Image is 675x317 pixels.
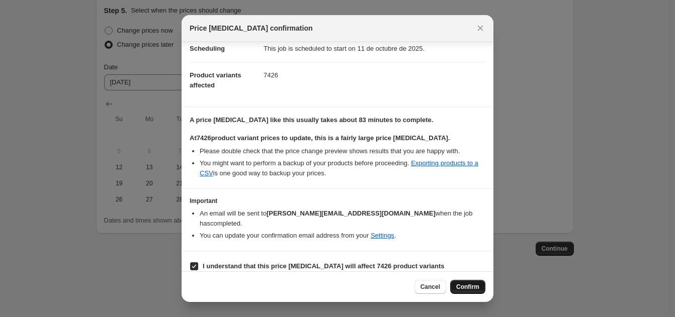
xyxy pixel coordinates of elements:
li: Please double check that the price change preview shows results that you are happy with. [200,146,485,156]
li: You can update your confirmation email address from your . [200,231,485,241]
b: [PERSON_NAME][EMAIL_ADDRESS][DOMAIN_NAME] [267,209,436,217]
b: I understand that this price [MEDICAL_DATA] will affect 7426 product variants [203,262,445,270]
a: Settings [371,232,394,239]
span: Product variants affected [190,71,241,89]
span: Price [MEDICAL_DATA] confirmation [190,23,313,33]
h3: Important [190,197,485,205]
b: A price [MEDICAL_DATA] like this usually takes about 83 minutes to complete. [190,116,433,124]
span: Cancel [420,283,440,291]
li: You might want to perform a backup of your products before proceeding. is one good way to backup ... [200,158,485,178]
dd: 7426 [264,62,485,88]
span: Confirm [456,283,479,291]
dd: This job is scheduled to start on 11 de octubre de 2025. [264,35,485,62]
a: Exporting products to a CSV [200,159,478,177]
b: At 7426 product variant prices to update, this is a fairly large price [MEDICAL_DATA]. [190,134,450,142]
button: Confirm [450,280,485,294]
button: Close [473,21,487,35]
button: Cancel [414,280,446,294]
span: Scheduling [190,45,225,52]
li: An email will be sent to when the job has completed . [200,208,485,229]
